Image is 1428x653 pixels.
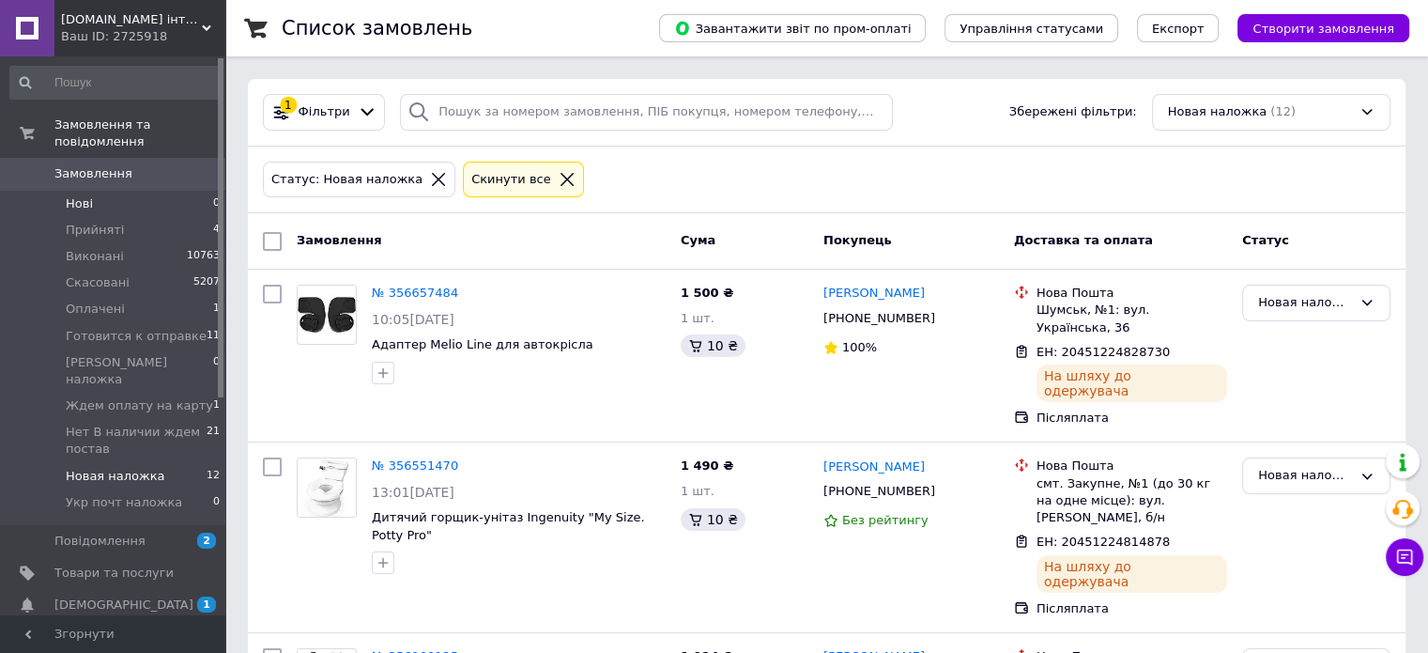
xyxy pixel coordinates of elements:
span: Фільтри [299,103,350,121]
span: 12 [207,468,220,485]
a: [PERSON_NAME] [823,459,925,476]
span: Оплачені [66,301,125,318]
span: Нові [66,195,93,212]
span: Замовлення [54,165,132,182]
div: На шляху до одержувача [1036,365,1227,402]
span: 1 500 ₴ [681,286,733,300]
span: Ждем оплату на карту [66,397,213,414]
span: 1 490 ₴ [681,459,733,473]
span: Доставка та оплата [1014,233,1153,247]
span: 11 [207,328,220,345]
button: Створити замовлення [1237,14,1409,42]
span: Прийняті [66,222,124,239]
span: Товари та послуги [54,565,174,582]
span: 10:05[DATE] [372,312,454,327]
div: Новая наложка [1258,293,1352,313]
span: Нет В наличии ждем постав [66,424,207,458]
span: 0 [213,195,220,212]
div: Післяплата [1036,410,1227,427]
span: Замовлення та повідомлення [54,117,225,150]
div: Нова Пошта [1036,458,1227,474]
span: Завантажити звіт по пром-оплаті [674,20,911,37]
button: Експорт [1137,14,1220,42]
span: Новая наложка [1168,103,1267,121]
div: Ваш ID: 2725918 [61,28,225,45]
span: 10763 [187,248,220,265]
span: Готовится к отправке [66,328,207,345]
div: Післяплата [1036,600,1227,617]
button: Завантажити звіт по пром-оплаті [659,14,926,42]
img: Фото товару [298,286,356,344]
span: Статус [1242,233,1289,247]
span: 1 [213,397,220,414]
span: KOTUGOROSHKO.KIEV.UA інтернет - магазин дитячих товарів Коляски Автокрісла Кроватки Іграшки [61,11,202,28]
span: 1 шт. [681,311,714,325]
div: Cкинути все [468,170,555,190]
div: На шляху до одержувача [1036,555,1227,593]
a: Дитячий горщик-унітаз Ingenuity "My Size. Potty Pro" [372,510,645,542]
span: (12) [1270,104,1296,118]
span: 0 [213,494,220,511]
div: Нова Пошта [1036,285,1227,302]
div: Новая наложка [1258,466,1352,486]
input: Пошук за номером замовлення, ПІБ покупця, номером телефону, Email, номером накладної [400,94,893,131]
a: Створити замовлення [1219,21,1409,35]
a: № 356551470 [372,459,458,473]
div: Статус: Новая наложка [268,170,426,190]
span: [PHONE_NUMBER] [823,311,935,325]
button: Чат з покупцем [1386,538,1423,576]
span: Виконані [66,248,124,265]
span: Скасовані [66,274,130,291]
span: Управління статусами [960,22,1103,36]
span: Експорт [1152,22,1205,36]
div: Шумськ, №1: вул. Українська, 36 [1036,302,1227,335]
span: Новая наложка [66,468,165,485]
div: 10 ₴ [681,508,745,531]
span: Покупець [823,233,892,247]
span: 4 [213,222,220,239]
span: Створити замовлення [1252,22,1394,36]
span: Без рейтингу [842,513,929,527]
span: 100% [842,340,877,354]
span: 5207 [193,274,220,291]
div: 1 [280,97,297,114]
span: ЕН: 20451224814878 [1036,535,1170,549]
span: 2 [197,533,216,549]
div: 10 ₴ [681,334,745,357]
a: № 356657484 [372,286,458,300]
span: Замовлення [297,233,381,247]
span: Повідомлення [54,533,146,550]
span: [PERSON_NAME] наложка [66,354,213,388]
span: 13:01[DATE] [372,485,454,500]
span: 1 [197,597,216,613]
h1: Список замовлень [282,17,472,39]
span: 0 [213,354,220,388]
span: Cума [681,233,715,247]
a: Фото товару [297,458,357,518]
span: 1 шт. [681,484,714,498]
button: Управління статусами [944,14,1118,42]
span: 21 [207,424,220,458]
span: ЕН: 20451224828730 [1036,345,1170,359]
a: Фото товару [297,285,357,345]
a: [PERSON_NAME] [823,285,925,303]
span: [DEMOGRAPHIC_DATA] [54,597,193,614]
span: 1 [213,301,220,318]
span: Збережені фільтри: [1009,103,1137,121]
input: Пошук [9,66,222,100]
span: [PHONE_NUMBER] [823,484,935,498]
div: смт. Закупне, №1 (до 30 кг на одне місце): вул. [PERSON_NAME], б/н [1036,475,1227,527]
a: Адаптер Melio Line для автокрісла [372,337,593,351]
span: Укр почт наложка [66,494,182,511]
img: Фото товару [298,459,356,517]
